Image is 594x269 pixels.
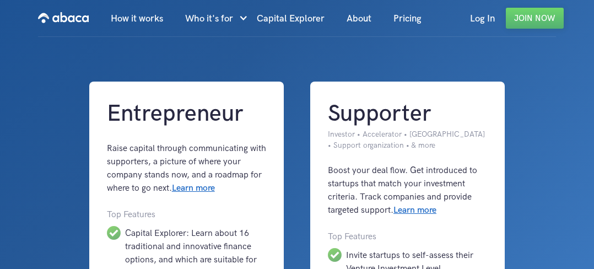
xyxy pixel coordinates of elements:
[506,8,564,29] a: Join Now
[328,164,487,217] div: Boost your deal flow. Get introduced to startups that match your investment criteria. Track compa...
[328,129,487,151] div: Investor • Accelerator • [GEOGRAPHIC_DATA] • Support organization • & more
[107,142,266,195] div: Raise capital through communicating with supporters, a picture of where your company stands now, ...
[38,9,89,26] img: Abaca logo
[107,208,266,222] div: Top Features
[328,230,487,244] div: Top Features
[107,99,266,129] h1: Entrepreneur
[393,205,436,216] a: Learn more
[328,99,487,129] h1: Supporter
[172,183,215,193] a: Learn more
